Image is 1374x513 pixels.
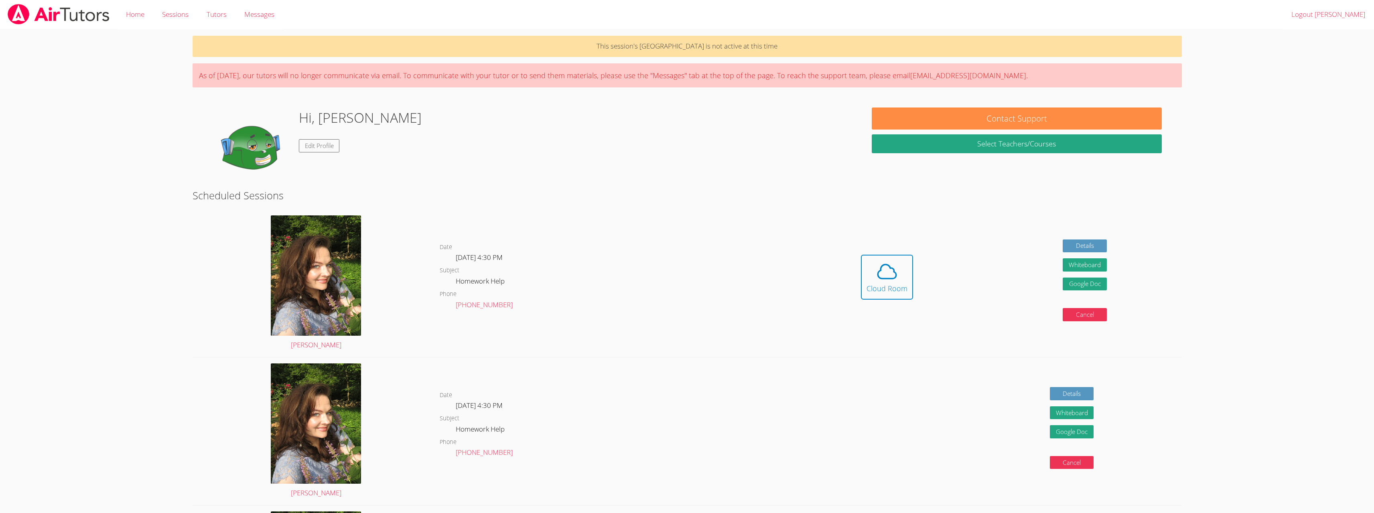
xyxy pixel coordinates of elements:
a: [PERSON_NAME] [271,363,361,499]
a: [PHONE_NUMBER] [456,448,513,457]
a: Details [1063,239,1107,253]
button: Whiteboard [1063,258,1107,272]
button: Whiteboard [1050,406,1094,420]
a: Google Doc [1063,278,1107,291]
img: a.JPG [271,215,361,336]
p: This session's [GEOGRAPHIC_DATA] is not active at this time [193,36,1182,57]
span: [DATE] 4:30 PM [456,401,503,410]
dt: Date [440,242,452,252]
h2: Scheduled Sessions [193,188,1182,203]
a: Details [1050,387,1094,400]
img: a.JPG [271,363,361,484]
img: airtutors_banner-c4298cdbf04f3fff15de1276eac7730deb9818008684d7c2e4769d2f7ddbe033.png [7,4,110,24]
button: Cancel [1050,456,1094,469]
dt: Subject [440,266,459,276]
span: [DATE] 4:30 PM [456,253,503,262]
dt: Phone [440,289,457,299]
a: Edit Profile [299,139,340,152]
button: Cancel [1063,308,1107,321]
dd: Homework Help [456,424,506,437]
div: As of [DATE], our tutors will no longer communicate via email. To communicate with your tutor or ... [193,63,1182,87]
img: default.png [212,107,292,188]
dt: Subject [440,414,459,424]
dt: Date [440,390,452,400]
h1: Hi, [PERSON_NAME] [299,107,422,128]
a: [PERSON_NAME] [271,215,361,351]
a: [PHONE_NUMBER] [456,300,513,309]
button: Contact Support [872,107,1162,130]
a: Google Doc [1050,425,1094,438]
dt: Phone [440,437,457,447]
span: Messages [244,10,274,19]
button: Cloud Room [861,255,913,300]
div: Cloud Room [867,283,907,294]
a: Select Teachers/Courses [872,134,1162,153]
dd: Homework Help [456,276,506,289]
